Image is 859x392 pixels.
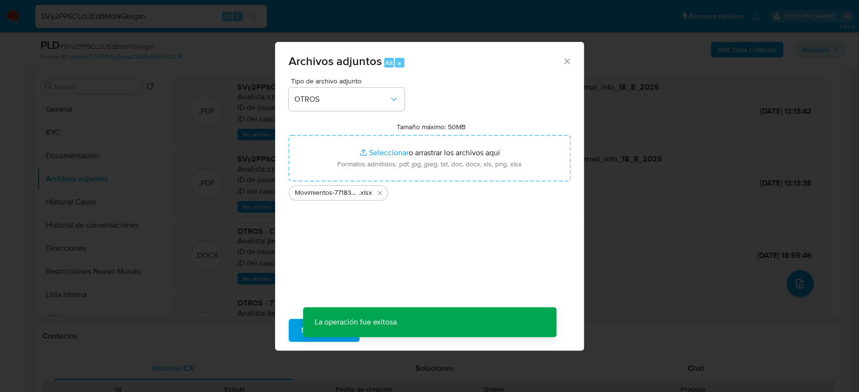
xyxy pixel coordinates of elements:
button: OTROS [289,88,404,111]
span: Subir archivo [301,320,347,341]
button: Eliminar Movimientos-77183280 MAYO.xlsx [374,187,386,199]
button: Subir archivo [289,319,360,342]
label: Tamaño máximo: 50MB [397,122,466,131]
span: Tipo de archivo adjunto [291,78,407,84]
p: La operación fue exitosa [303,307,408,337]
span: Alt [385,58,393,68]
button: Cerrar [562,56,571,65]
span: .xlsx [359,188,372,198]
ul: Archivos seleccionados [289,181,570,201]
span: Movimientos-77183280 MAYO [295,188,359,198]
span: a [398,58,401,68]
span: Archivos adjuntos [289,53,382,69]
span: OTROS [294,95,389,104]
span: Cancelar [376,320,407,341]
